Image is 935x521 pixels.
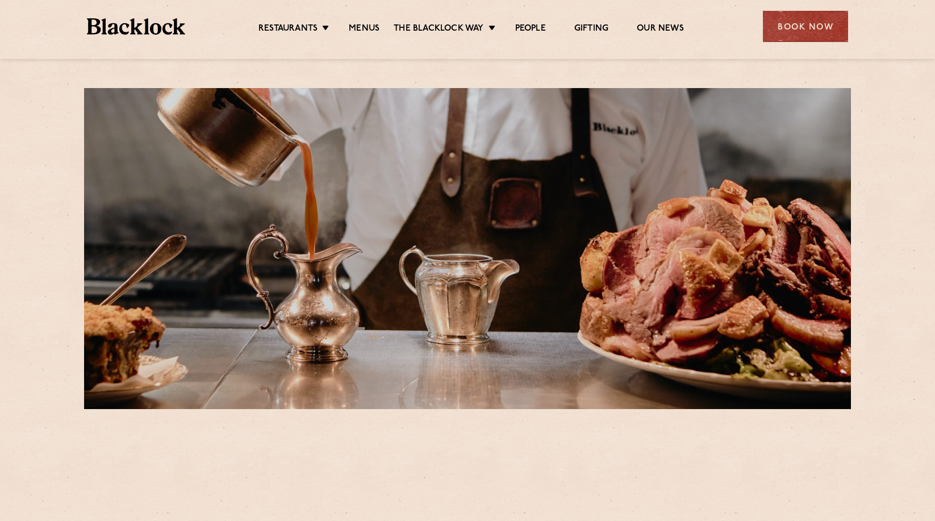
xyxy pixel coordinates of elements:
a: People [515,23,546,36]
a: Menus [349,23,379,36]
img: BL_Textured_Logo-footer-cropped.svg [87,18,185,35]
div: Book Now [763,11,848,42]
a: Gifting [574,23,608,36]
a: The Blacklock Way [394,23,483,36]
a: Our News [637,23,684,36]
a: Restaurants [258,23,318,36]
